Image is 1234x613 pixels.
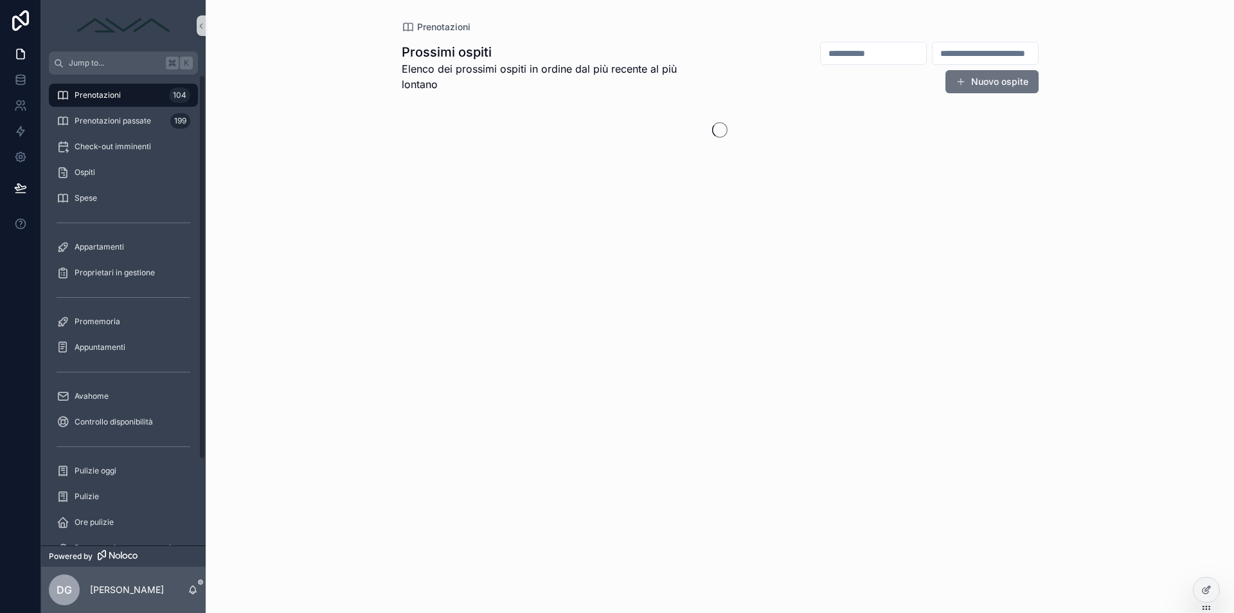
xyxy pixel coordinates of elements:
[945,70,1039,93] button: Nuovo ospite
[169,87,190,103] div: 104
[49,235,198,259] a: Appartamenti
[75,90,121,100] span: Prenotazioni
[75,543,171,553] span: Promemoria appartamenti
[75,391,109,401] span: Avahome
[75,193,97,203] span: Spese
[49,135,198,158] a: Check-out imminenti
[41,75,206,545] div: scrollable content
[49,51,198,75] button: Jump to...K
[49,84,198,107] a: Prenotazioni104
[75,491,99,502] span: Pulizie
[75,116,151,126] span: Prenotazioni passate
[49,485,198,508] a: Pulizie
[402,21,470,33] a: Prenotazioni
[75,316,120,327] span: Promemoria
[49,310,198,333] a: Promemoria
[49,336,198,359] a: Appuntamenti
[75,417,153,427] span: Controllo disponibilità
[57,582,72,598] span: DG
[75,242,124,252] span: Appartamenti
[49,161,198,184] a: Ospiti
[75,466,116,476] span: Pulizie oggi
[402,61,714,92] span: Elenco dei prossimi ospiti in ordine dal più recente al più lontano
[75,142,151,152] span: Check-out imminenti
[90,583,164,596] p: [PERSON_NAME]
[402,43,714,61] h1: Prossimi ospiti
[69,58,161,68] span: Jump to...
[75,517,114,527] span: Ore pulizie
[49,459,198,482] a: Pulizie oggi
[417,21,470,33] span: Prenotazioni
[49,511,198,534] a: Ore pulizie
[49,551,93,562] span: Powered by
[49,261,198,284] a: Proprietari in gestione
[72,15,175,36] img: App logo
[75,268,155,278] span: Proprietari in gestione
[170,113,190,129] div: 199
[181,58,192,68] span: K
[49,385,198,408] a: Avahome
[49,187,198,210] a: Spese
[49,109,198,133] a: Prenotazioni passate199
[75,342,125,352] span: Appuntamenti
[49,536,198,560] a: Promemoria appartamenti
[49,410,198,434] a: Controllo disponibilità
[75,167,95,178] span: Ospiti
[41,545,206,567] a: Powered by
